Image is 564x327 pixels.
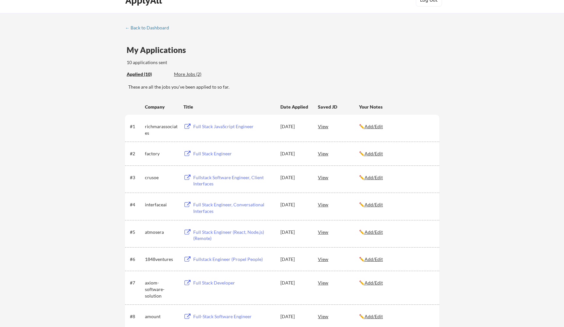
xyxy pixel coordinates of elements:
[193,201,274,214] div: Full Stack Engineer, Conversational Interfaces
[280,150,309,157] div: [DATE]
[318,253,359,265] div: View
[145,174,178,181] div: crusoe
[318,277,359,288] div: View
[318,171,359,183] div: View
[127,59,253,66] div: 10 applications sent
[127,71,169,77] div: Applied (10)
[130,313,143,320] div: #8
[318,310,359,322] div: View
[127,46,191,54] div: My Applications
[365,280,383,285] u: Add/Edit
[318,147,359,159] div: View
[145,256,178,263] div: 1848ventures
[359,174,433,181] div: ✏️
[365,229,383,235] u: Add/Edit
[359,123,433,130] div: ✏️
[145,123,178,136] div: richmarassociates
[125,25,174,32] a: ← Back to Dashboard
[280,229,309,235] div: [DATE]
[359,280,433,286] div: ✏️
[130,150,143,157] div: #2
[130,201,143,208] div: #4
[359,201,433,208] div: ✏️
[145,201,178,208] div: interfaceai
[365,151,383,156] u: Add/Edit
[365,202,383,207] u: Add/Edit
[174,71,222,77] div: More Jobs (2)
[130,229,143,235] div: #5
[359,229,433,235] div: ✏️
[318,120,359,132] div: View
[359,256,433,263] div: ✏️
[280,104,309,110] div: Date Applied
[130,280,143,286] div: #7
[280,174,309,181] div: [DATE]
[145,104,178,110] div: Company
[193,174,274,187] div: Fullstack Software Engineer, Client Interfaces
[130,174,143,181] div: #3
[145,313,178,320] div: amount
[193,229,274,242] div: Full Stack Engineer (React, Node.js) (Remote)
[127,71,169,78] div: These are all the jobs you've been applied to so far.
[183,104,274,110] div: Title
[145,280,178,299] div: axiom-software-solution
[365,175,383,180] u: Add/Edit
[280,280,309,286] div: [DATE]
[280,313,309,320] div: [DATE]
[318,101,359,112] div: Saved JD
[318,226,359,238] div: View
[365,124,383,129] u: Add/Edit
[359,150,433,157] div: ✏️
[193,313,274,320] div: Full-Stack Software Engineer
[193,150,274,157] div: Full Stack Engineer
[359,313,433,320] div: ✏️
[128,84,439,90] div: These are all the jobs you've been applied to so far.
[130,123,143,130] div: #1
[365,314,383,319] u: Add/Edit
[365,256,383,262] u: Add/Edit
[130,256,143,263] div: #6
[280,123,309,130] div: [DATE]
[145,150,178,157] div: factory
[125,26,174,30] div: ← Back to Dashboard
[193,256,274,263] div: Fullstack Engineer (Propel People)
[174,71,222,78] div: These are job applications we think you'd be a good fit for, but couldn't apply you to automatica...
[280,201,309,208] div: [DATE]
[280,256,309,263] div: [DATE]
[359,104,433,110] div: Your Notes
[193,280,274,286] div: Full Stack Developer
[318,198,359,210] div: View
[145,229,178,235] div: atmosera
[193,123,274,130] div: Full Stack JavaScript Engineer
